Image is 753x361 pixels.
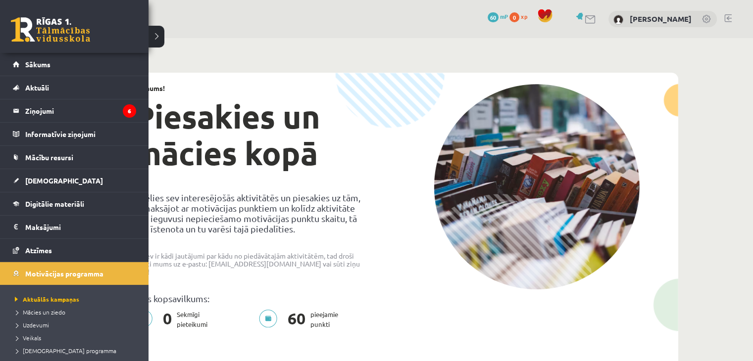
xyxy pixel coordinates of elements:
span: Atzīmes [25,246,52,255]
span: Uzdevumi [12,321,49,329]
span: [DEMOGRAPHIC_DATA] [25,176,103,185]
a: Ziņojumi6 [13,99,136,122]
img: Laura Deksne [613,15,623,25]
a: Motivācijas programma [13,262,136,285]
a: Maksājumi [13,216,136,238]
i: 6 [123,104,136,118]
span: Veikals [12,334,41,342]
span: xp [521,12,527,20]
a: [DEMOGRAPHIC_DATA] [13,169,136,192]
span: Digitālie materiāli [25,199,84,208]
a: Aktuālās kampaņas [12,295,139,304]
span: Aktuālās kampaņas [12,295,79,303]
strong: Jaunums! [134,84,165,92]
span: Mācību resursi [25,153,73,162]
span: Aktuāli [25,83,49,92]
span: 60 [488,12,499,22]
legend: Ziņojumi [25,99,136,122]
span: Mācies un ziedo [12,308,65,316]
h1: Piesakies un mācies kopā [134,98,369,172]
a: Aktuāli [13,76,136,99]
span: [DEMOGRAPHIC_DATA] programma [12,347,116,355]
legend: Informatīvie ziņojumi [25,123,136,145]
a: Digitālie materiāli [13,192,136,215]
a: Informatīvie ziņojumi [13,123,136,145]
a: Veikals [12,333,139,342]
a: [DEMOGRAPHIC_DATA] programma [12,346,139,355]
a: Uzdevumi [12,320,139,329]
span: 60 [283,310,310,329]
a: Rīgas 1. Tālmācības vidusskola [11,17,90,42]
p: Ja Tev ir kādi jautājumi par kādu no piedāvātajām aktivitātēm, tad droši raksti mums uz e-pastu: ... [134,252,369,275]
a: [PERSON_NAME] [630,14,692,24]
span: 0 [509,12,519,22]
p: Sekmīgi pieteikumi [134,310,213,329]
img: campaign-image-1c4f3b39ab1f89d1fca25a8facaab35ebc8e40cf20aedba61fd73fb4233361ac.png [434,84,640,289]
span: Motivācijas programma [25,269,103,278]
a: Atzīmes [13,239,136,262]
a: 0 xp [509,12,532,20]
span: 0 [158,310,177,329]
p: pieejamie punkti [259,310,344,329]
a: Mācies un ziedo [12,308,139,316]
p: Tavs kopsavilkums: [134,293,369,304]
a: Mācību resursi [13,146,136,169]
p: Izvēlies sev interesējošās aktivitātēs un piesakies uz tām, samaksājot ar motivācijas punktiem un... [134,192,369,234]
span: Sākums [25,60,50,69]
a: 60 mP [488,12,508,20]
span: mP [500,12,508,20]
legend: Maksājumi [25,216,136,238]
a: Sākums [13,53,136,76]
